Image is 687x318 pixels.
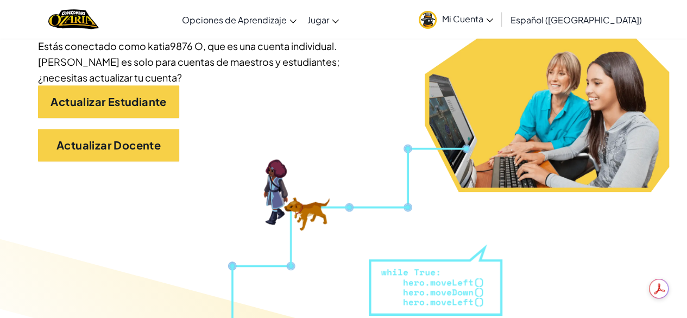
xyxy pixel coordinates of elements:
[182,14,287,26] span: Opciones de Aprendizaje
[505,5,647,34] a: Español ([GEOGRAPHIC_DATA])
[38,85,179,118] a: Actualizar Estudiante
[442,13,493,24] span: Mi Cuenta
[419,11,437,29] img: avatar
[177,5,302,34] a: Opciones de Aprendizaje
[48,8,99,30] a: Ozaria by CodeCombat logo
[38,38,364,85] div: Estás conectado como katia9876 O, que es una cuenta individual. [PERSON_NAME] es solo para cuenta...
[48,8,99,30] img: Home
[510,14,641,26] span: Español ([GEOGRAPHIC_DATA])
[307,14,329,26] span: Jugar
[413,2,499,36] a: Mi Cuenta
[38,129,179,161] a: Actualizar Docente
[302,5,344,34] a: Jugar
